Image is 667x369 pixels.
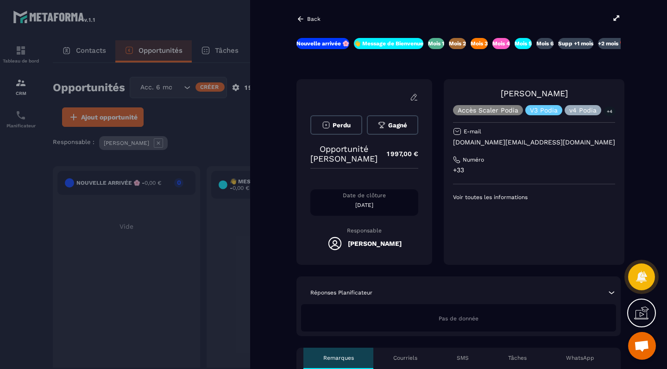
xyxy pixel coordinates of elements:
a: Ouvrir le chat [628,332,656,360]
p: V3 Podia [530,107,558,113]
p: WhatsApp [566,354,594,362]
p: +33 [453,166,615,175]
p: Accès Scaler Podia [458,107,518,113]
p: Opportunité [PERSON_NAME] [310,144,378,163]
p: Tâches [508,354,527,362]
span: Perdu [333,122,351,129]
p: Voir toutes les informations [453,194,615,201]
p: SMS [457,354,469,362]
p: 1 997,00 € [378,145,418,163]
p: [DATE] [310,201,418,209]
p: +4 [604,106,616,116]
span: Pas de donnée [439,315,478,322]
a: [PERSON_NAME] [501,88,568,98]
p: Numéro [463,156,484,163]
p: v4 Podia [569,107,597,113]
p: Date de clôture [310,192,418,199]
p: Courriels [393,354,417,362]
button: Gagné [367,115,419,135]
p: Responsable [310,227,418,234]
p: Réponses Planificateur [310,289,372,296]
p: E-mail [464,128,481,135]
p: [DOMAIN_NAME][EMAIL_ADDRESS][DOMAIN_NAME] [453,138,615,147]
h5: [PERSON_NAME] [348,240,402,247]
span: Gagné [388,122,407,129]
button: Perdu [310,115,362,135]
p: Remarques [323,354,354,362]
